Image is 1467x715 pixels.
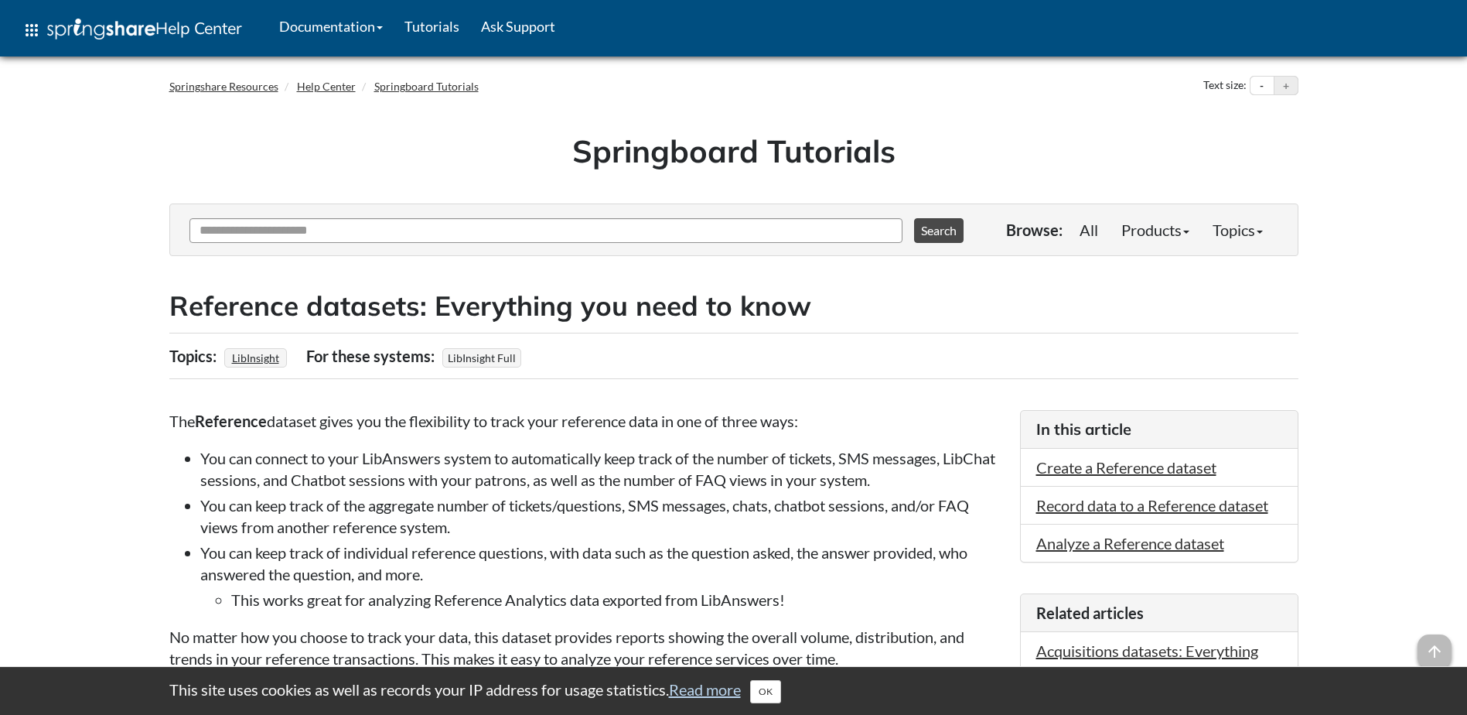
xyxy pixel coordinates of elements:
div: Topics: [169,341,220,371]
a: Read more [669,680,741,699]
a: Springshare Resources [169,80,278,93]
a: Ask Support [470,7,566,46]
a: Help Center [297,80,356,93]
a: LibInsight [230,347,281,369]
a: Create a Reference dataset [1036,458,1216,477]
p: No matter how you choose to track your data, this dataset provides reports showing the overall vo... [169,626,1005,669]
span: LibInsight Full [442,348,521,368]
a: All [1068,214,1110,245]
li: You can connect to your LibAnswers system to automatically keep track of the number of tickets, S... [200,447,1005,491]
h3: In this article [1036,419,1282,440]
li: This works great for analyzing Reference Analytics data exported from LibAnswers! [231,589,1005,611]
p: Browse: [1006,219,1063,241]
button: Search [914,218,964,243]
button: Decrease text size [1250,77,1274,95]
div: For these systems: [306,341,438,371]
a: Documentation [268,7,394,46]
a: Acquisitions datasets: Everything you need to know [1036,641,1258,682]
span: arrow_upward [1418,635,1452,669]
li: You can keep track of individual reference questions, with data such as the question asked, the a... [200,542,1005,611]
p: The dataset gives you the flexibility to track your reference data in one of three ways: [169,410,1005,432]
a: arrow_upward [1418,636,1452,655]
a: Tutorials [394,7,470,46]
a: Springboard Tutorials [374,80,479,93]
span: apps [22,21,41,39]
img: Springshare [47,19,155,39]
span: Related articles [1036,604,1144,622]
a: Analyze a Reference dataset [1036,534,1224,552]
span: Help Center [155,18,242,38]
button: Close [750,680,781,703]
div: This site uses cookies as well as records your IP address for usage statistics. [154,679,1314,703]
h2: Reference datasets: Everything you need to know [169,287,1298,325]
button: Increase text size [1274,77,1298,95]
a: Record data to a Reference dataset [1036,496,1268,515]
li: You can keep track of the aggregate number of tickets/questions, SMS messages, chats, chatbot ses... [200,494,1005,538]
strong: Reference [195,412,267,430]
div: Text size: [1200,76,1250,96]
a: Products [1110,214,1201,245]
h1: Springboard Tutorials [181,129,1287,173]
a: Topics [1201,214,1274,245]
a: apps Help Center [12,7,253,53]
